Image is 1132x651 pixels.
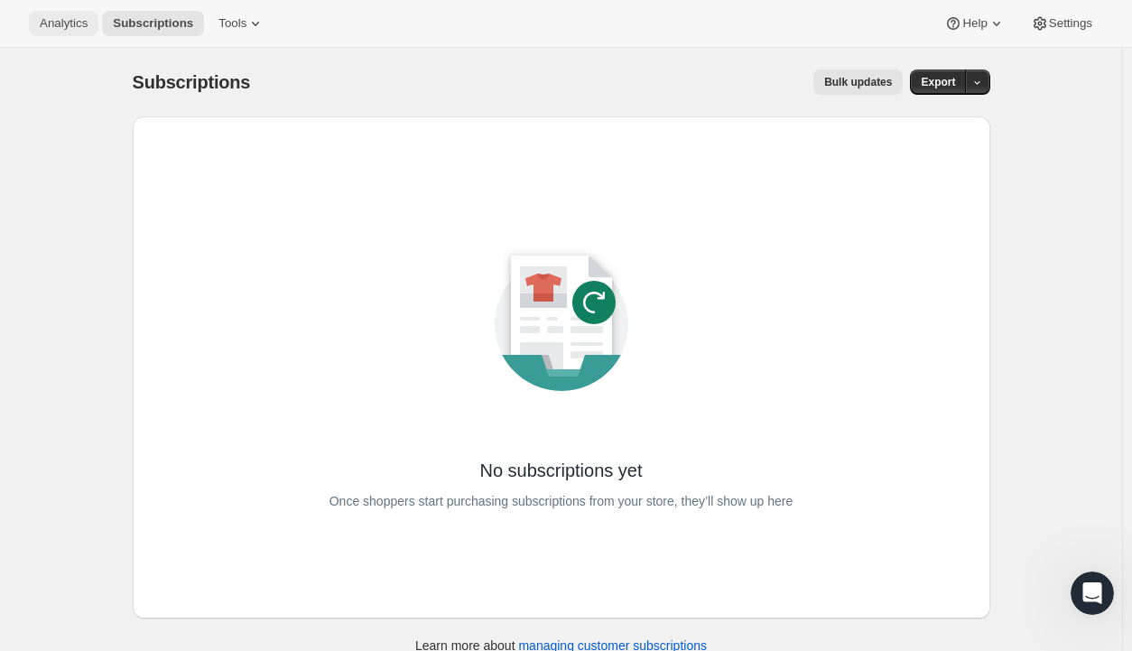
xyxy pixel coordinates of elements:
[921,75,955,89] span: Export
[962,16,987,31] span: Help
[813,70,903,95] button: Bulk updates
[479,458,642,483] p: No subscriptions yet
[218,16,246,31] span: Tools
[40,16,88,31] span: Analytics
[824,75,892,89] span: Bulk updates
[1020,11,1103,36] button: Settings
[1049,16,1092,31] span: Settings
[1071,572,1114,615] iframe: Intercom live chat
[102,11,204,36] button: Subscriptions
[29,11,98,36] button: Analytics
[910,70,966,95] button: Export
[113,16,193,31] span: Subscriptions
[329,488,793,514] p: Once shoppers start purchasing subscriptions from your store, they’ll show up here
[933,11,1016,36] button: Help
[208,11,275,36] button: Tools
[133,72,251,92] span: Subscriptions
